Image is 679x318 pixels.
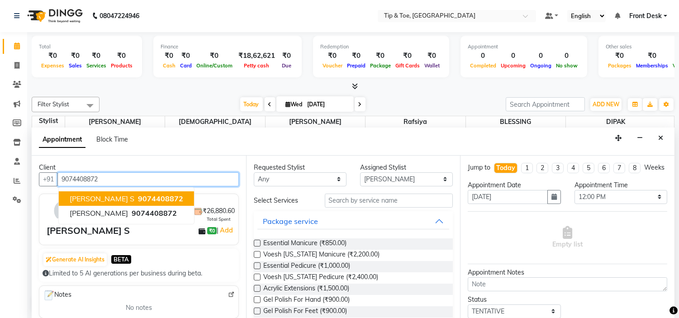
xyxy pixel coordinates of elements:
div: ₹0 [66,51,84,61]
span: [PERSON_NAME] S [70,194,134,203]
span: Notes [43,290,71,301]
div: ₹0 [84,51,109,61]
div: Redemption [320,43,442,51]
span: 9074408872 [138,194,183,203]
div: ₹18,62,621 [235,51,279,61]
div: Package service [263,216,318,227]
a: Add [218,225,234,236]
div: ₹0 [345,51,368,61]
span: No notes [126,303,152,313]
span: Sales [66,62,84,69]
div: Appointment Date [468,180,560,190]
div: 0 [554,51,580,61]
div: ₹0 [393,51,422,61]
span: Gift Cards [393,62,422,69]
span: Petty cash [242,62,272,69]
div: ₹0 [161,51,178,61]
span: Empty list [552,226,583,249]
span: Wed [284,101,305,108]
span: [PERSON_NAME] [70,209,128,218]
span: Packages [606,62,634,69]
span: Upcoming [499,62,528,69]
span: 9074408872 [132,209,177,218]
div: Weeks [644,163,665,172]
button: Package service [257,213,450,229]
span: Wallet [422,62,442,69]
span: Gel Polish For Feet (₹900.00) [263,306,347,318]
span: Services [84,62,109,69]
span: Filter Stylist [38,100,69,108]
button: +91 [39,172,58,186]
span: ₹0 [207,227,217,234]
span: Gel Polish For Hand (₹900.00) [263,295,350,306]
div: ₹0 [368,51,393,61]
span: Rafsiya [366,116,465,128]
div: ₹0 [39,51,66,61]
span: ADD NEW [593,101,619,108]
li: 6 [598,163,610,173]
span: Completed [468,62,499,69]
div: ₹0 [178,51,194,61]
div: Jump to [468,163,490,172]
div: ₹0 [606,51,634,61]
li: 5 [583,163,594,173]
span: Acrylic Extensions (₹1,500.00) [263,284,349,295]
div: 0 [528,51,554,61]
span: Card [178,62,194,69]
input: Search by Name/Mobile/Email/Code [57,172,239,186]
span: DIPAK [566,116,666,128]
span: Voucher [320,62,345,69]
div: Stylist [32,116,65,126]
span: [DEMOGRAPHIC_DATA] [165,116,265,128]
span: Essential Pedicure (₹1,000.00) [263,261,350,272]
img: logo [23,3,85,28]
span: BLESSING [466,116,566,128]
div: Appointment Notes [468,268,667,277]
li: 4 [567,163,579,173]
input: Search Appointment [506,97,585,111]
span: Block Time [96,135,128,143]
span: Due [280,62,294,69]
input: 2025-09-03 [305,98,350,111]
div: Limited to 5 AI generations per business during beta. [43,269,235,278]
button: Generate AI Insights [43,253,107,266]
span: Cash [161,62,178,69]
span: Total Spent [207,216,231,223]
div: Total [39,43,135,51]
div: ₹0 [634,51,670,61]
span: Voesh [US_STATE] Pedicure (₹2,400.00) [263,272,378,284]
div: [PERSON_NAME] S [47,224,130,237]
div: ₹0 [194,51,235,61]
span: ₹26,880.60 [203,206,235,216]
span: Prepaid [345,62,368,69]
span: Expenses [39,62,66,69]
span: Package [368,62,393,69]
div: Select Services [247,196,318,205]
input: yyyy-mm-dd [468,190,547,204]
button: ADD NEW [590,98,622,111]
div: Status [468,295,560,304]
span: [PERSON_NAME] [65,116,165,128]
div: 0 [499,51,528,61]
span: Voesh [US_STATE] Manicure (₹2,200.00) [263,250,380,261]
span: Online/Custom [194,62,235,69]
li: 2 [537,163,548,173]
span: Memberships [634,62,670,69]
input: Search by service name [325,194,453,208]
img: avatar [52,198,78,224]
span: [PERSON_NAME] [266,116,366,128]
li: 1 [521,163,533,173]
button: Close [654,131,667,145]
div: Requested Stylist [254,163,347,172]
span: Front Desk [629,11,662,21]
div: ₹0 [320,51,345,61]
li: 3 [552,163,564,173]
span: Today [240,97,263,111]
li: 8 [629,163,641,173]
span: | [217,225,234,236]
span: Appointment [39,132,85,148]
div: Today [496,163,515,173]
b: 08047224946 [100,3,139,28]
div: ₹0 [422,51,442,61]
div: ₹0 [109,51,135,61]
